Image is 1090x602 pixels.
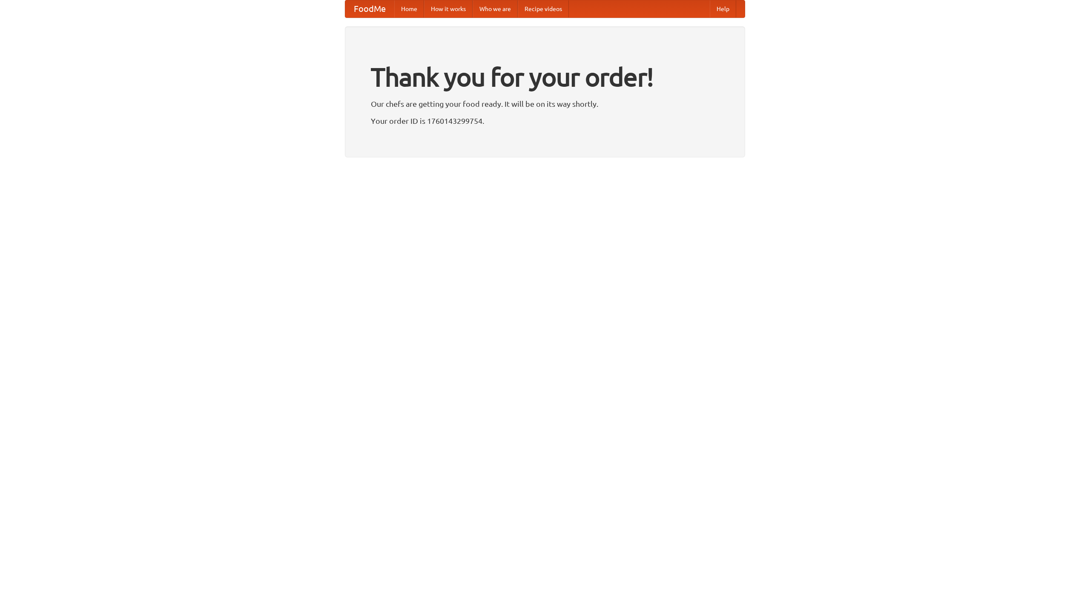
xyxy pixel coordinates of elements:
a: How it works [424,0,473,17]
h1: Thank you for your order! [371,57,719,97]
a: Help [710,0,736,17]
a: Home [394,0,424,17]
p: Your order ID is 1760143299754. [371,114,719,127]
p: Our chefs are getting your food ready. It will be on its way shortly. [371,97,719,110]
a: FoodMe [345,0,394,17]
a: Recipe videos [518,0,569,17]
a: Who we are [473,0,518,17]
